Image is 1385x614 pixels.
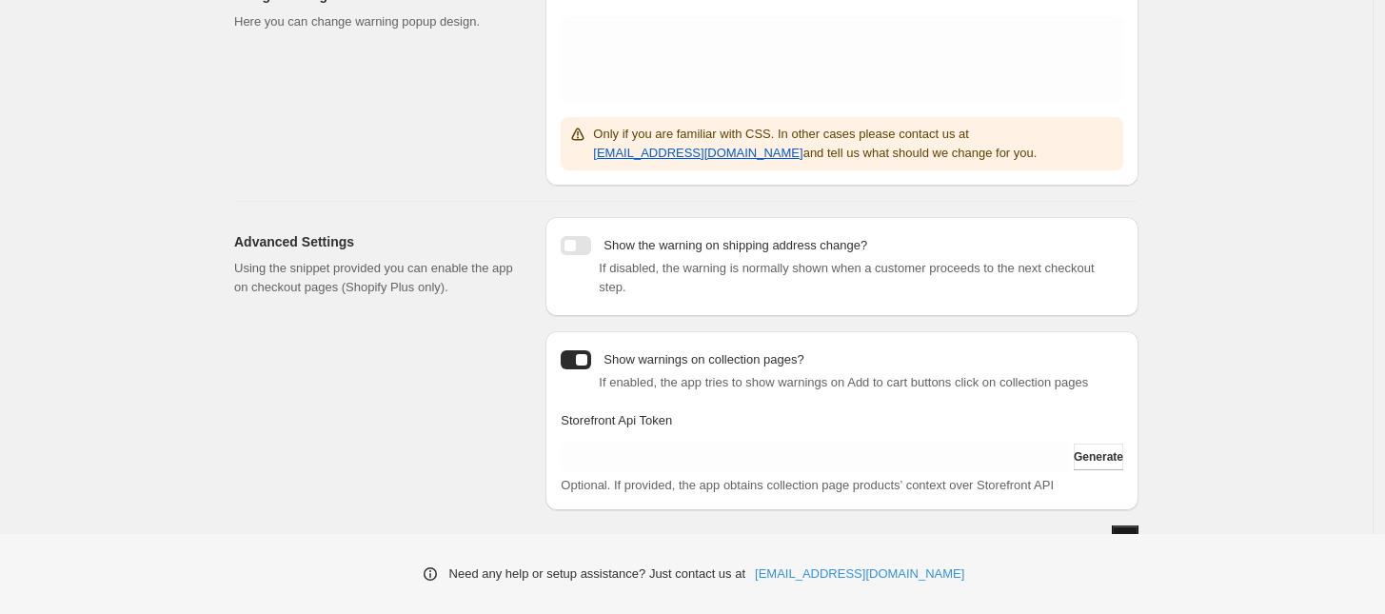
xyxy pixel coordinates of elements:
[561,478,1054,492] span: Optional. If provided, the app obtains collection page products’ context over Storefront API
[1074,449,1123,465] span: Generate
[599,375,1088,389] span: If enabled, the app tries to show warnings on Add to cart buttons click on collection pages
[1074,444,1123,470] button: Generate
[599,261,1094,294] span: If disabled, the warning is normally shown when a customer proceeds to the next checkout step.
[1112,525,1138,552] button: Save
[603,236,867,255] p: Show the warning on shipping address change?
[603,350,803,369] p: Show warnings on collection pages?
[1112,531,1138,546] span: Save
[234,12,515,31] p: Here you can change warning popup design.
[561,413,672,427] span: Storefront Api Token
[755,564,964,584] a: [EMAIL_ADDRESS][DOMAIN_NAME]
[593,146,802,160] a: [EMAIL_ADDRESS][DOMAIN_NAME]
[234,259,515,297] p: Using the snippet provided you can enable the app on checkout pages (Shopify Plus only).
[234,232,515,251] h2: Advanced Settings
[593,125,1116,163] p: Only if you are familiar with CSS. In other cases please contact us at and tell us what should we...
